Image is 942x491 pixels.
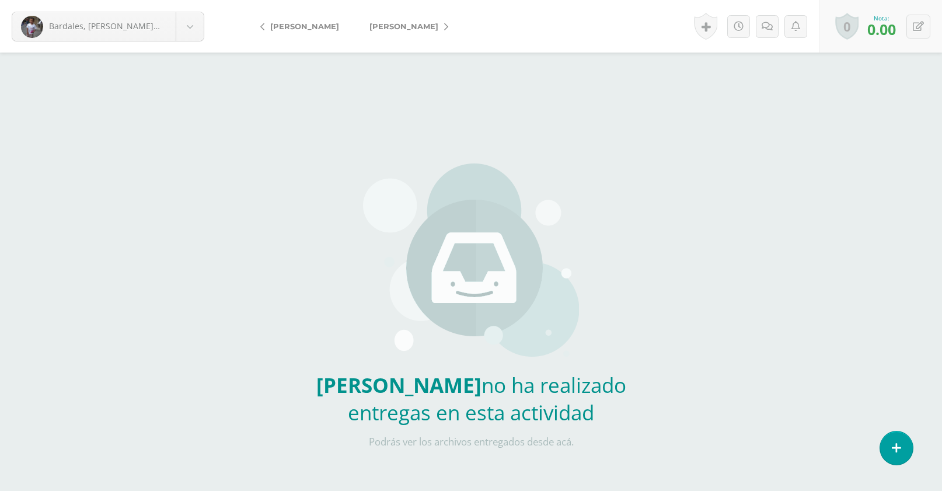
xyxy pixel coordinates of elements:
span: [PERSON_NAME] [270,22,339,31]
img: stages.png [363,163,579,362]
h2: no ha realizado entregas en esta actividad [299,371,643,426]
span: Bardales, [PERSON_NAME] [49,20,160,32]
div: Nota: [867,14,896,22]
span: 0.00 [867,19,896,39]
a: [PERSON_NAME] [354,12,458,40]
a: [PERSON_NAME] [251,12,354,40]
a: Bardales, [PERSON_NAME]Sin entrega [12,12,204,41]
a: 0 [835,13,859,40]
img: 3d6d6e66866eb3d83c6fc62c4460ec2b.png [21,16,43,38]
p: Podrás ver los archivos entregados desde acá. [299,436,643,448]
b: [PERSON_NAME] [316,371,482,399]
span: [PERSON_NAME] [369,22,438,31]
